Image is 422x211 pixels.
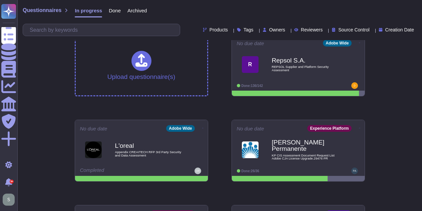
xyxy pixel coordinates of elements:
[272,57,339,64] b: Repsol S.A.
[1,192,19,207] button: user
[237,41,264,46] span: No due date
[301,27,323,32] span: Reviewers
[242,141,259,158] img: Logo
[115,150,182,157] span: Appendix CREAITECH RFP 3rd Party Security and Data Assessment
[107,51,175,80] div: Upload questionnaire(s)
[244,27,254,32] span: Tags
[80,168,162,174] div: Completed
[307,125,351,132] div: Experience Platform
[237,126,264,131] span: No due date
[166,125,194,132] div: Adobe Wide
[26,24,180,36] input: Search by keywords
[385,27,414,32] span: Creation Date
[75,8,102,13] span: In progress
[242,84,263,88] span: Done: 136/142
[115,142,182,149] b: L'oreal
[194,168,201,174] img: user
[338,27,369,32] span: Source Control
[272,139,339,152] b: [PERSON_NAME] Permanente
[109,8,121,13] span: Done
[23,8,61,13] span: Questionnaires
[242,169,259,173] span: Done: 26/36
[272,154,339,160] span: KP CIS Assessment Document Request List Adobe CJA License Upgrade.29476 PR
[85,141,102,158] img: Logo
[269,27,285,32] span: Owners
[10,180,14,184] div: 9+
[209,27,228,32] span: Products
[80,126,107,131] span: No due date
[3,194,15,206] img: user
[351,82,358,89] img: user
[242,56,259,73] div: R
[323,40,351,46] div: Adobe Wide
[127,8,147,13] span: Archived
[351,168,358,174] img: user
[272,65,339,72] span: REPSOL Supplier and Platform Security Assessment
